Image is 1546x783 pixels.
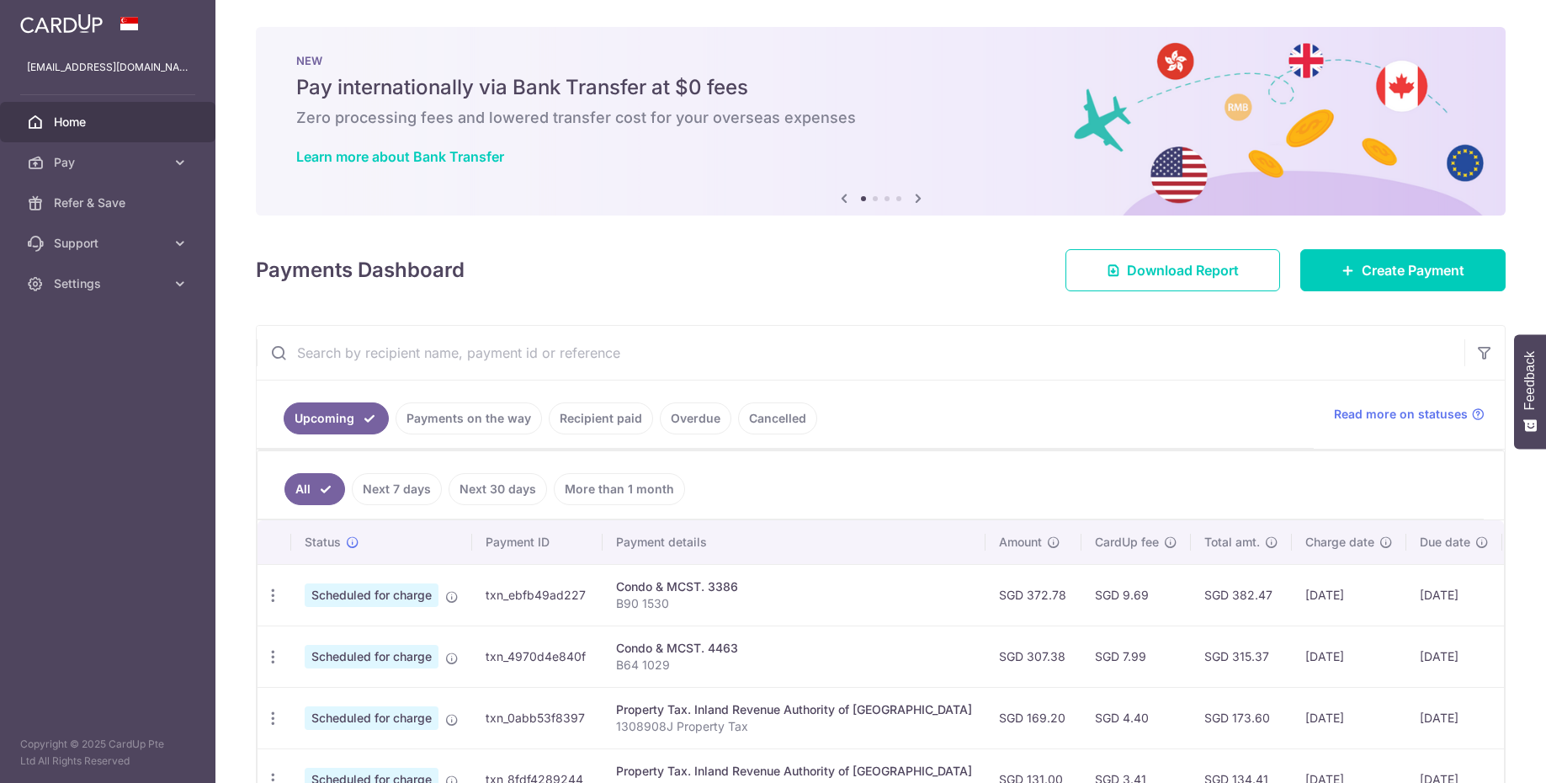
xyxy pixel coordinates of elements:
[616,595,972,612] p: B90 1530
[1191,564,1292,626] td: SGD 382.47
[616,657,972,674] p: B64 1029
[1522,351,1538,410] span: Feedback
[449,473,547,505] a: Next 30 days
[472,687,603,748] td: txn_0abb53f8397
[296,54,1465,67] p: NEW
[472,564,603,626] td: txn_ebfb49ad227
[305,645,438,668] span: Scheduled for charge
[472,520,603,564] th: Payment ID
[616,640,972,657] div: Condo & MCST. 4463
[554,473,685,505] a: More than 1 month
[54,194,165,211] span: Refer & Save
[999,534,1042,551] span: Amount
[296,74,1465,101] h5: Pay internationally via Bank Transfer at $0 fees
[54,235,165,252] span: Support
[1406,687,1502,748] td: [DATE]
[472,626,603,687] td: txn_4970d4e840f
[1420,534,1470,551] span: Due date
[1292,687,1406,748] td: [DATE]
[296,108,1465,128] h6: Zero processing fees and lowered transfer cost for your overseas expenses
[616,718,972,735] p: 1308908J Property Tax
[986,564,1081,626] td: SGD 372.78
[256,27,1506,216] img: Bank transfer banner
[54,154,165,171] span: Pay
[616,763,972,780] div: Property Tax. Inland Revenue Authority of [GEOGRAPHIC_DATA]
[1362,260,1464,280] span: Create Payment
[284,402,389,434] a: Upcoming
[284,473,345,505] a: All
[396,402,542,434] a: Payments on the way
[20,13,103,34] img: CardUp
[1334,406,1485,423] a: Read more on statuses
[1095,534,1159,551] span: CardUp fee
[1305,534,1374,551] span: Charge date
[1191,626,1292,687] td: SGD 315.37
[1081,626,1191,687] td: SGD 7.99
[1514,334,1546,449] button: Feedback - Show survey
[1204,534,1260,551] span: Total amt.
[1292,564,1406,626] td: [DATE]
[1127,260,1239,280] span: Download Report
[305,534,341,551] span: Status
[352,473,442,505] a: Next 7 days
[1065,249,1280,291] a: Download Report
[1300,249,1506,291] a: Create Payment
[257,326,1464,380] input: Search by recipient name, payment id or reference
[27,59,189,76] p: [EMAIL_ADDRESS][DOMAIN_NAME]
[738,402,817,434] a: Cancelled
[305,583,438,607] span: Scheduled for charge
[1292,626,1406,687] td: [DATE]
[1334,406,1468,423] span: Read more on statuses
[305,706,438,730] span: Scheduled for charge
[1406,564,1502,626] td: [DATE]
[1081,687,1191,748] td: SGD 4.40
[660,402,731,434] a: Overdue
[1406,626,1502,687] td: [DATE]
[1191,687,1292,748] td: SGD 173.60
[603,520,986,564] th: Payment details
[616,578,972,595] div: Condo & MCST. 3386
[549,402,653,434] a: Recipient paid
[986,626,1081,687] td: SGD 307.38
[986,687,1081,748] td: SGD 169.20
[54,114,165,130] span: Home
[296,148,504,165] a: Learn more about Bank Transfer
[256,255,465,285] h4: Payments Dashboard
[54,275,165,292] span: Settings
[1081,564,1191,626] td: SGD 9.69
[616,701,972,718] div: Property Tax. Inland Revenue Authority of [GEOGRAPHIC_DATA]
